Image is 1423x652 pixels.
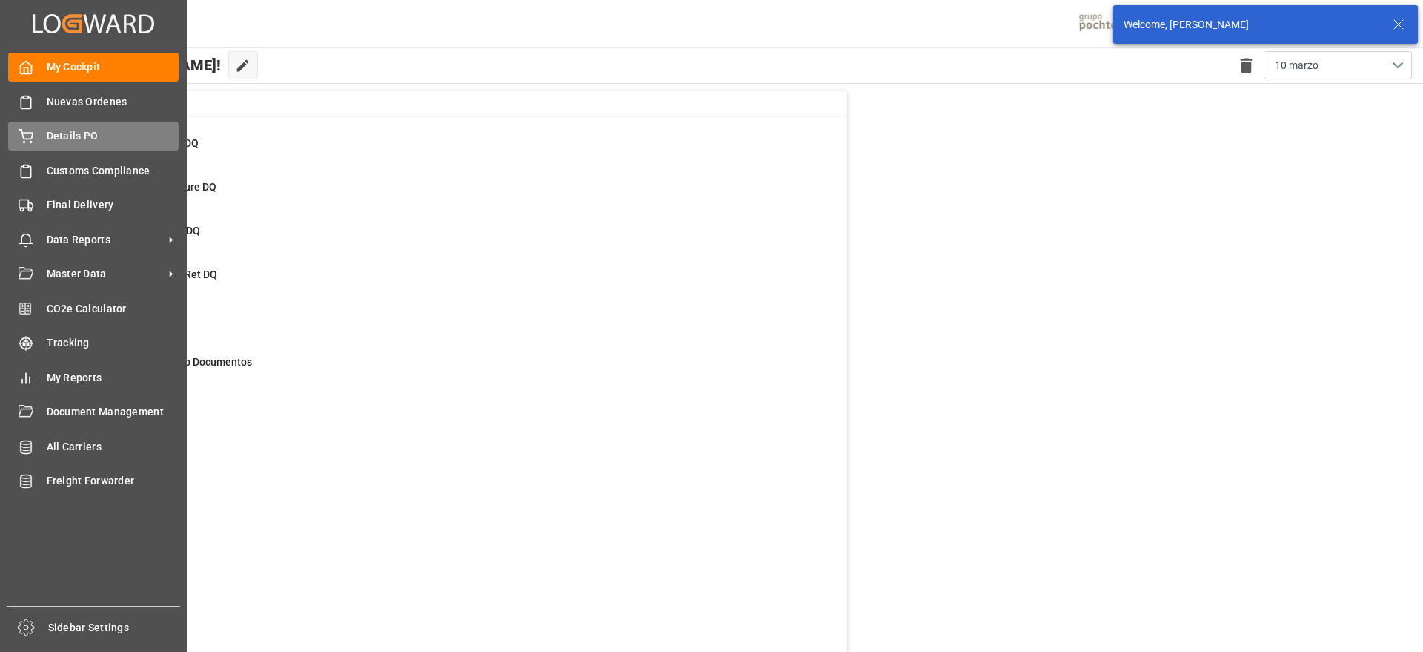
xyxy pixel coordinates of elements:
[8,191,179,220] a: Final Delivery
[47,335,179,351] span: Tracking
[8,398,179,427] a: Document Management
[47,370,179,386] span: My Reports
[1275,58,1318,73] span: 10 marzo
[8,156,179,185] a: Customs Compliance
[8,87,179,116] a: Nuevas Ordenes
[76,223,829,254] a: 6Missing Arrival DQDetails PO
[1074,11,1147,37] img: pochtecaImg.jpg_1689854062.jpg
[47,128,179,144] span: Details PO
[1264,51,1412,79] button: open menu
[47,59,179,75] span: My Cockpit
[76,311,829,342] a: 59In ProgressDetails PO
[8,363,179,392] a: My Reports
[76,136,829,167] a: 51New Creations DQDetails PO
[47,94,179,110] span: Nuevas Ordenes
[76,355,829,386] a: 348Pendiente Envio DocumentosDetails PO
[8,432,179,461] a: All Carriers
[76,180,829,211] a: 5Missing Departure DQDetails PO
[8,53,179,82] a: My Cockpit
[76,398,829,429] a: 964Con DemorasFinal Delivery
[1124,17,1379,33] div: Welcome, [PERSON_NAME]
[76,267,829,298] a: 2Missing Empty Ret DQDetails PO
[47,301,179,317] span: CO2e Calculator
[48,620,181,636] span: Sidebar Settings
[8,294,179,323] a: CO2e Calculator
[62,51,221,79] span: Hello [PERSON_NAME]!
[8,467,179,495] a: Freight Forwarder
[47,439,179,455] span: All Carriers
[47,266,164,282] span: Master Data
[8,122,179,151] a: Details PO
[47,473,179,489] span: Freight Forwarder
[47,404,179,420] span: Document Management
[8,329,179,358] a: Tracking
[47,163,179,179] span: Customs Compliance
[47,197,179,213] span: Final Delivery
[47,232,164,248] span: Data Reports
